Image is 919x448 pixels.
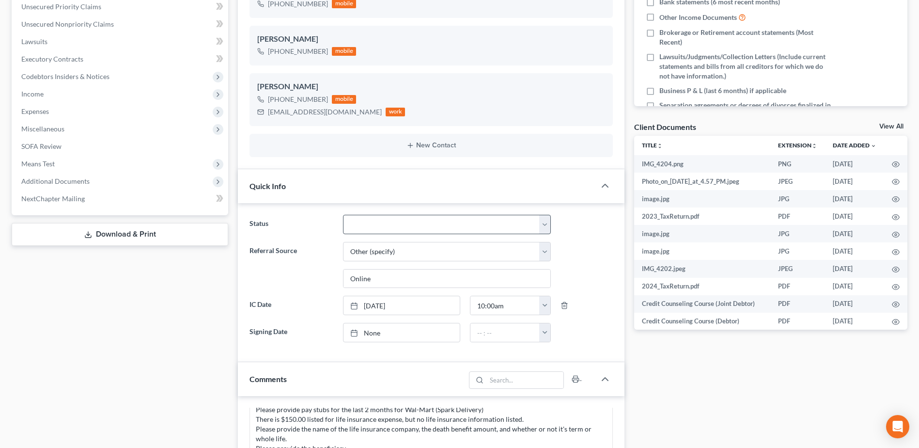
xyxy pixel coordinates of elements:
span: Miscellaneous [21,125,64,133]
td: JPEG [770,173,825,190]
td: [DATE] [825,225,884,242]
i: expand_more [871,143,876,149]
a: Download & Print [12,223,228,246]
td: [DATE] [825,208,884,225]
div: [EMAIL_ADDRESS][DOMAIN_NAME] [268,107,382,117]
a: Lawsuits [14,33,228,50]
span: Other Income Documents [659,13,737,22]
a: Extensionunfold_more [778,142,817,149]
td: [DATE] [825,260,884,277]
span: Brokerage or Retirement account statements (Most Recent) [659,28,831,47]
span: NextChapter Mailing [21,194,85,203]
td: IMG_4204.png [634,155,770,173]
span: Comments [249,374,287,384]
a: [DATE] [343,296,460,315]
td: JPEG [770,260,825,277]
div: mobile [332,47,356,56]
td: PDF [770,313,825,330]
div: Open Intercom Messenger [886,415,909,438]
div: [PHONE_NUMBER] [268,47,328,56]
td: [DATE] [825,155,884,173]
td: image.jpg [634,225,770,242]
td: Credit Counseling Course (Debtor) [634,313,770,330]
div: [PERSON_NAME] [257,33,605,45]
span: Lawsuits/Judgments/Collection Letters (Include current statements and bills from all creditors fo... [659,52,831,81]
div: mobile [332,95,356,104]
td: 2024_TaxReturn.pdf [634,278,770,295]
button: New Contact [257,142,605,149]
div: Client Documents [634,122,696,132]
span: Means Test [21,160,55,168]
span: Additional Documents [21,177,90,185]
a: Date Added expand_more [833,142,876,149]
span: SOFA Review [21,142,62,150]
span: Lawsuits [21,37,47,46]
label: Status [245,215,338,234]
div: work [386,108,405,116]
td: [DATE] [825,313,884,330]
td: Photo_on_[DATE]_at_4.57_PM.jpeg [634,173,770,190]
span: Separation agreements or decrees of divorces finalized in the past 2 years [659,100,831,120]
input: Other Referral Source [343,270,550,288]
td: PDF [770,295,825,313]
td: image.jpg [634,242,770,260]
i: unfold_more [657,143,663,149]
i: unfold_more [811,143,817,149]
td: [DATE] [825,190,884,208]
span: Unsecured Priority Claims [21,2,101,11]
td: image.jpg [634,190,770,208]
td: JPG [770,242,825,260]
span: Quick Info [249,181,286,191]
a: Executory Contracts [14,50,228,68]
a: Unsecured Nonpriority Claims [14,16,228,33]
input: -- : -- [470,296,540,315]
a: View All [879,123,903,130]
span: Unsecured Nonpriority Claims [21,20,114,28]
td: [DATE] [825,242,884,260]
input: -- : -- [470,323,540,342]
a: None [343,323,460,342]
td: JPG [770,190,825,208]
div: [PERSON_NAME] [257,81,605,93]
span: Income [21,90,44,98]
td: [DATE] [825,278,884,295]
td: 2023_TaxReturn.pdf [634,208,770,225]
td: JPG [770,225,825,242]
td: Credit Counseling Course (Joint Debtor) [634,295,770,313]
td: PDF [770,208,825,225]
td: IMG_4202.jpeg [634,260,770,277]
span: Executory Contracts [21,55,83,63]
label: IC Date [245,296,338,315]
span: Codebtors Insiders & Notices [21,72,109,80]
span: Expenses [21,107,49,115]
td: [DATE] [825,295,884,313]
div: [PHONE_NUMBER] [268,95,328,104]
label: Signing Date [245,323,338,342]
td: PNG [770,155,825,173]
a: SOFA Review [14,138,228,155]
td: [DATE] [825,173,884,190]
span: Business P & L (last 6 months) if applicable [659,86,786,96]
td: PDF [770,278,825,295]
a: Titleunfold_more [642,142,663,149]
input: Search... [486,372,563,388]
label: Referral Source [245,242,338,288]
a: NextChapter Mailing [14,190,228,208]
